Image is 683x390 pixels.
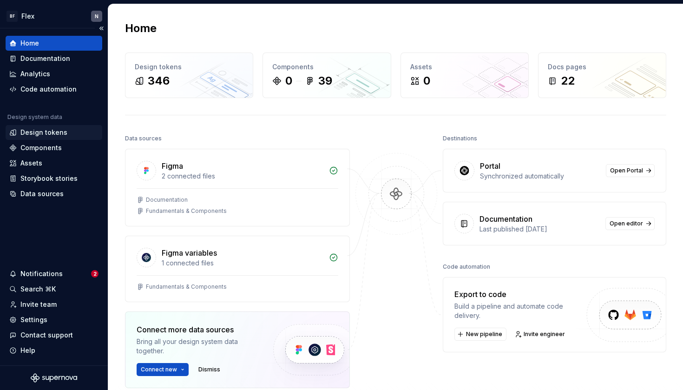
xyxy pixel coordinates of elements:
[135,62,243,72] div: Design tokens
[263,53,391,98] a: Components039
[6,171,102,186] a: Storybook stories
[146,283,227,291] div: Fundamentals & Components
[410,62,519,72] div: Assets
[6,328,102,343] button: Contact support
[141,366,177,373] span: Connect new
[6,297,102,312] a: Invite team
[466,331,502,338] span: New pipeline
[548,62,657,72] div: Docs pages
[20,85,77,94] div: Code automation
[6,156,102,171] a: Assets
[6,125,102,140] a: Design tokens
[20,315,47,324] div: Settings
[162,258,323,268] div: 1 connected files
[20,174,78,183] div: Storybook stories
[6,186,102,201] a: Data sources
[272,62,381,72] div: Components
[125,132,162,145] div: Data sources
[125,236,350,302] a: Figma variables1 connected filesFundamentals & Components
[285,73,292,88] div: 0
[162,160,183,172] div: Figma
[524,331,565,338] span: Invite engineer
[610,167,643,174] span: Open Portal
[20,331,73,340] div: Contact support
[20,128,67,137] div: Design tokens
[6,343,102,358] button: Help
[95,13,99,20] div: N
[20,300,57,309] div: Invite team
[137,363,189,376] button: Connect new
[6,82,102,97] a: Code automation
[146,207,227,215] div: Fundamentals & Components
[20,39,39,48] div: Home
[162,172,323,181] div: 2 connected files
[6,66,102,81] a: Analytics
[6,312,102,327] a: Settings
[20,189,64,198] div: Data sources
[91,270,99,278] span: 2
[401,53,529,98] a: Assets0
[454,289,588,300] div: Export to code
[6,51,102,66] a: Documentation
[423,73,430,88] div: 0
[454,328,506,341] button: New pipeline
[7,113,62,121] div: Design system data
[20,269,63,278] div: Notifications
[6,282,102,297] button: Search ⌘K
[20,159,42,168] div: Assets
[610,220,643,227] span: Open editor
[194,363,224,376] button: Dismiss
[125,53,253,98] a: Design tokens346
[146,196,188,204] div: Documentation
[454,302,588,320] div: Build a pipeline and automate code delivery.
[538,53,666,98] a: Docs pages22
[125,21,157,36] h2: Home
[6,266,102,281] button: Notifications2
[137,324,257,335] div: Connect more data sources
[2,6,106,26] button: BFFlexN
[20,346,35,355] div: Help
[6,36,102,51] a: Home
[95,22,108,35] button: Collapse sidebar
[318,73,332,88] div: 39
[31,373,77,383] svg: Supernova Logo
[162,247,217,258] div: Figma variables
[606,164,655,177] a: Open Portal
[148,73,170,88] div: 346
[605,217,655,230] a: Open editor
[20,69,50,79] div: Analytics
[20,54,70,63] div: Documentation
[479,225,600,234] div: Last published [DATE]
[125,149,350,226] a: Figma2 connected filesDocumentationFundamentals & Components
[6,140,102,155] a: Components
[20,284,56,294] div: Search ⌘K
[512,328,569,341] a: Invite engineer
[198,366,220,373] span: Dismiss
[21,12,34,21] div: Flex
[7,11,18,22] div: BF
[137,337,257,356] div: Bring all your design system data together.
[480,172,600,181] div: Synchronized automatically
[561,73,575,88] div: 22
[443,132,477,145] div: Destinations
[443,260,490,273] div: Code automation
[479,213,532,225] div: Documentation
[480,160,500,172] div: Portal
[20,143,62,152] div: Components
